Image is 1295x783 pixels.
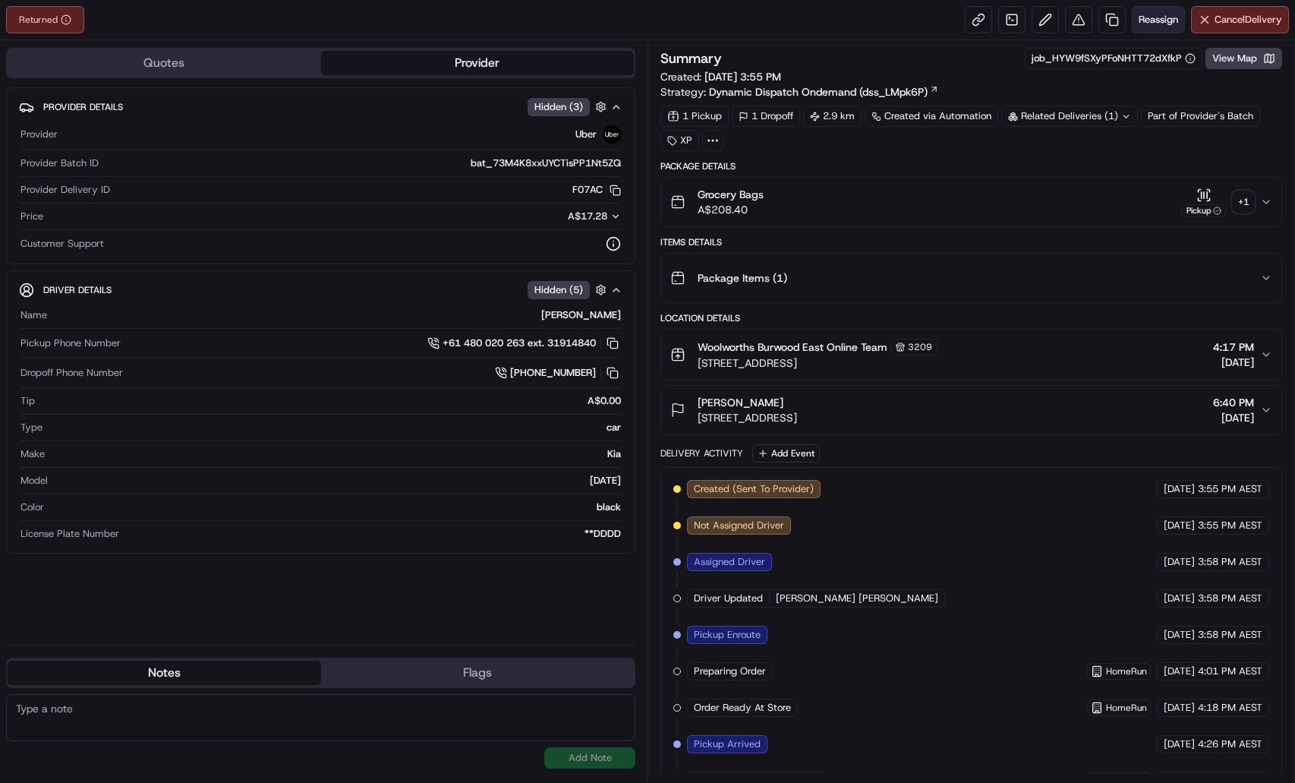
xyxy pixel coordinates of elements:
button: Provider [321,51,635,75]
span: Name [20,308,47,322]
span: Pickup Phone Number [20,336,121,350]
div: Location Details [660,312,1282,324]
div: Created via Automation [865,106,998,127]
div: Package Details [660,160,1282,172]
span: [PHONE_NUMBER] [510,366,596,380]
span: Driver Updated [694,592,763,605]
button: Reassign [1132,6,1185,33]
span: [DATE] [1213,355,1254,370]
span: [STREET_ADDRESS] [698,355,937,371]
span: Tip [20,394,35,408]
span: Assigned Driver [694,555,765,569]
span: [DATE] 3:55 PM [704,70,781,84]
span: Price [20,210,43,223]
span: Provider [20,128,58,141]
span: [DATE] [1164,737,1195,751]
span: 3:58 PM AEST [1198,592,1262,605]
span: 3:55 PM AEST [1198,482,1262,496]
div: 2.9 km [803,106,862,127]
span: [PERSON_NAME] [PERSON_NAME] [776,592,938,605]
div: Kia [51,447,621,461]
span: 3209 [908,341,932,353]
span: [DATE] [1164,592,1195,605]
span: bat_73M4K8xxUYCTisPP1Nt5ZQ [471,156,621,170]
span: [DATE] [1164,665,1195,678]
button: Returned [6,6,84,33]
div: 1 Pickup [660,106,729,127]
button: Add Event [752,444,820,463]
span: Pickup Arrived [694,737,761,751]
button: Driver DetailsHidden (5) [19,277,622,302]
span: Grocery Bags [698,187,764,202]
button: Hidden (5) [528,280,610,299]
span: +61 480 020 263 ext. 31914840 [443,336,596,350]
div: XP [660,130,699,151]
button: View Map [1205,48,1282,69]
span: 6:40 PM [1213,395,1254,410]
span: HomeRun [1106,665,1147,677]
span: 4:26 PM AEST [1198,737,1262,751]
span: [DATE] [1164,701,1195,715]
span: 4:18 PM AEST [1198,701,1262,715]
a: Dynamic Dispatch Ondemand (dss_LMpk6P) [709,84,939,99]
span: Dynamic Dispatch Ondemand (dss_LMpk6P) [709,84,928,99]
div: Pickup [1181,204,1227,217]
span: Order Ready At Store [694,701,791,715]
button: Hidden (3) [528,97,610,116]
div: 1 Dropoff [732,106,800,127]
span: [STREET_ADDRESS] [698,410,797,425]
button: A$17.28 [487,210,621,223]
div: + 1 [1233,191,1254,213]
span: Hidden ( 5 ) [534,283,583,297]
img: uber-new-logo.jpeg [603,125,621,144]
span: 3:58 PM AEST [1198,555,1262,569]
span: Color [20,500,44,514]
span: Model [20,474,48,488]
div: Items Details [660,236,1282,248]
div: A$0.00 [41,394,621,408]
span: Provider Details [43,101,123,113]
span: Dropoff Phone Number [20,366,123,380]
span: Hidden ( 3 ) [534,100,583,114]
button: CancelDelivery [1191,6,1289,33]
span: [DATE] [1164,555,1195,569]
span: Pickup Enroute [694,628,761,642]
span: Type [20,421,43,434]
span: A$208.40 [698,202,764,217]
span: Preparing Order [694,665,766,678]
button: Grocery BagsA$208.40Pickup+1 [661,178,1281,226]
a: +61 480 020 263 ext. 31914840 [427,335,621,352]
span: A$17.28 [568,210,607,223]
h3: Summary [660,52,722,65]
span: Created: [660,69,781,84]
span: Reassign [1139,13,1178,27]
div: Delivery Activity [660,447,743,459]
div: Strategy: [660,84,939,99]
button: Pickup+1 [1181,188,1254,217]
span: 3:55 PM AEST [1198,519,1262,532]
button: Notes [8,661,321,685]
button: Package Items (1) [661,254,1281,302]
button: F07AC [572,183,621,197]
span: 4:01 PM AEST [1198,665,1262,678]
div: [PERSON_NAME] [53,308,621,322]
span: [DATE] [1164,519,1195,532]
span: [PERSON_NAME] [698,395,783,410]
span: Package Items ( 1 ) [698,270,787,286]
span: [DATE] [1213,410,1254,425]
div: [DATE] [54,474,621,488]
span: Make [20,447,45,461]
span: Cancel Delivery [1215,13,1282,27]
span: [DATE] [1164,628,1195,642]
span: 4:17 PM [1213,339,1254,355]
span: License Plate Number [20,527,119,541]
button: [PHONE_NUMBER] [495,365,621,381]
button: job_HYW9fSXyPFoNHTT72dXfkP [1032,52,1196,65]
span: Provider Delivery ID [20,183,110,197]
button: [PERSON_NAME][STREET_ADDRESS]6:40 PM[DATE] [661,386,1281,434]
span: [DATE] [1164,482,1195,496]
span: Woolworths Burwood East Online Team [698,339,887,355]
